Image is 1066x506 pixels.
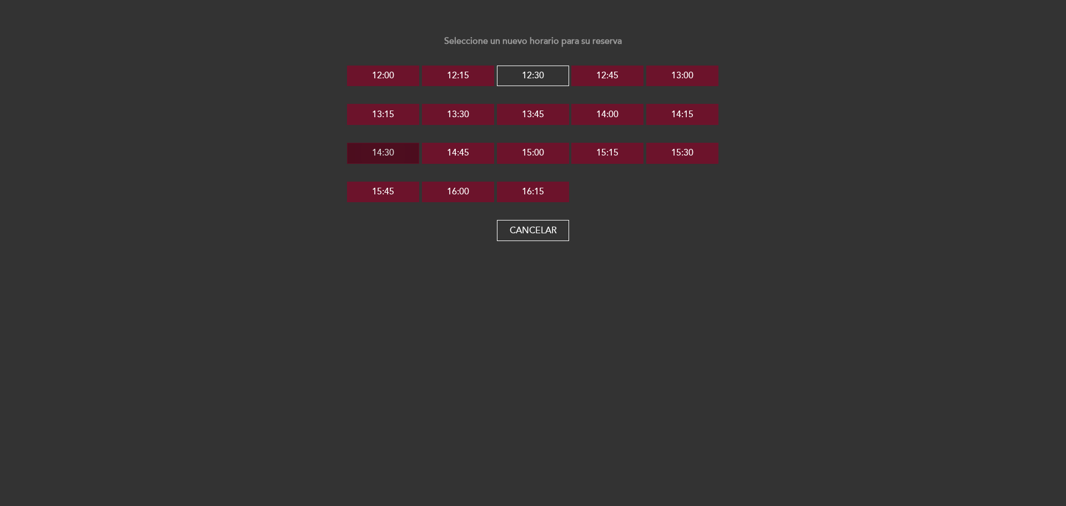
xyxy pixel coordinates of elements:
button: 15:30 [646,143,718,164]
button: 15:15 [571,143,643,164]
button: 16:15 [497,182,569,203]
button: 14:30 [347,143,419,164]
button: 14:00 [571,104,643,125]
button: 14:15 [646,104,718,125]
button: 15:00 [497,143,569,164]
button: 13:30 [422,104,494,125]
button: 15:45 [347,182,419,203]
button: 12:30 [497,66,569,87]
button: 12:15 [422,66,494,87]
button: 13:45 [497,104,569,125]
button: Cancelar [497,220,569,241]
button: 12:00 [347,66,419,87]
button: 13:00 [646,66,718,87]
button: 16:00 [422,182,494,203]
button: 13:15 [347,104,419,125]
button: 12:45 [571,66,643,87]
button: 14:45 [422,143,494,164]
